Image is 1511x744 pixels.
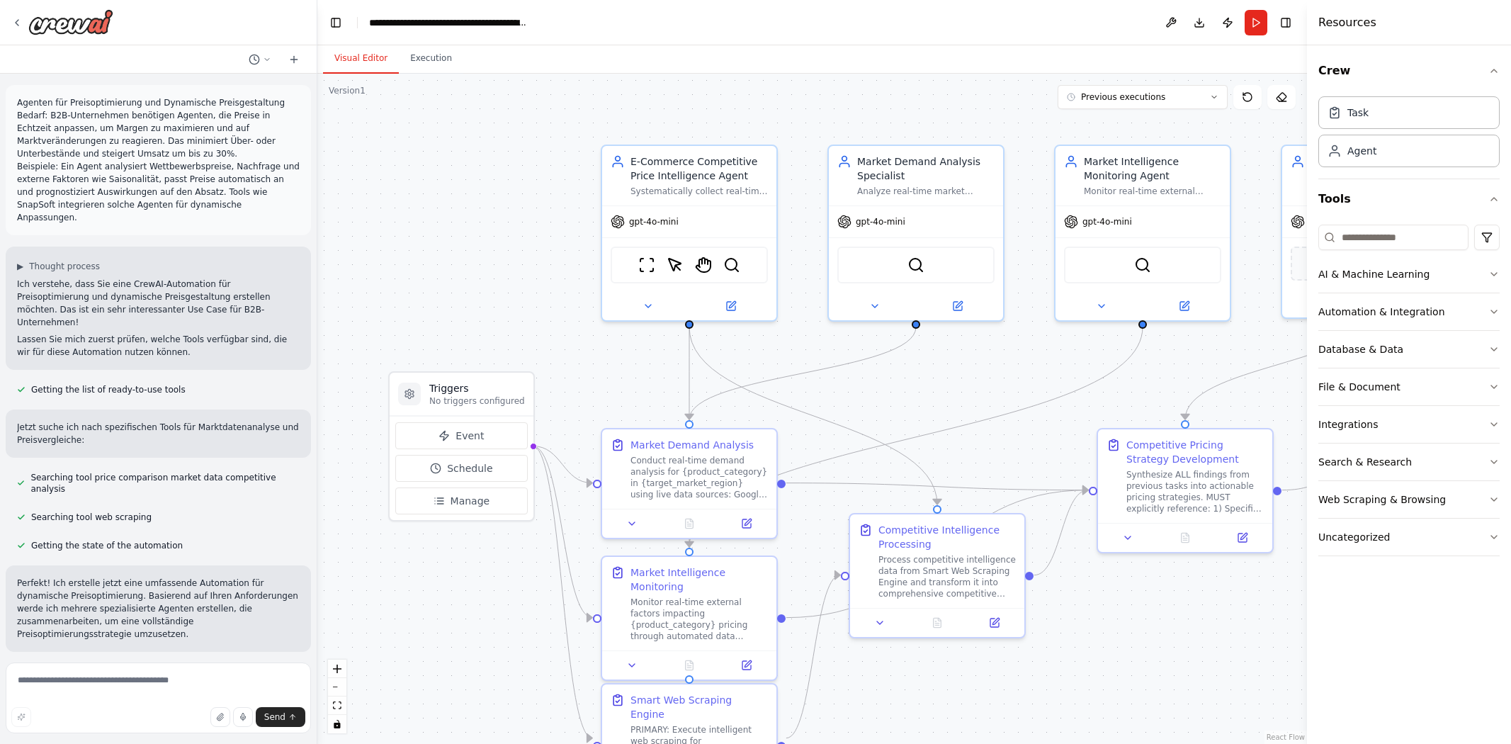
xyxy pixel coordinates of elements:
span: ▶ [17,261,23,272]
div: Competitive Intelligence Processing [878,523,1016,551]
span: Event [455,429,484,443]
g: Edge from f9586c2d-425b-4819-b1ff-7a5b494cc7bb to 202a8a59-a996-4ef1-aec1-f98d516881d0 [682,327,1150,547]
button: Uncategorized [1318,519,1500,556]
g: Edge from 905920b4-b88d-4ddf-a3be-ce11b4311421 to 484ff89d-c770-41d2-bbc8-9b15a0271cc4 [786,476,1088,497]
span: Previous executions [1081,91,1165,103]
button: Manage [395,487,528,514]
button: toggle interactivity [328,715,346,733]
button: No output available [660,657,720,674]
img: ScrapeWebsiteTool [638,257,655,274]
button: Open in side panel [1218,529,1267,546]
div: Systematically collect real-time competitive pricing data from {competitor_websites} for {target_... [630,186,768,197]
p: Perfekt! Ich erstelle jetzt eine umfassende Automation für dynamische Preisoptimierung. Basierend... [17,577,300,641]
div: E-Commerce Competitive Price Intelligence AgentSystematically collect real-time competitive prici... [601,145,778,322]
div: Monitor real-time external factors impacting {product_category} pricing through automated data co... [630,597,768,642]
g: Edge from triggers to 905920b4-b88d-4ddf-a3be-ce11b4311421 [533,439,592,490]
img: Logo [28,9,113,35]
div: Market Demand Analysis Specialist [857,154,995,183]
span: Manage [451,494,490,508]
h3: Triggers [429,381,525,395]
div: Competitive Pricing Strategy Development [1126,438,1264,466]
button: Previous executions [1058,85,1228,109]
div: AI & Machine Learning [1318,267,1430,281]
button: No output available [1155,529,1216,546]
nav: breadcrumb [369,16,528,30]
div: Monitor real-time external factors affecting {product_category} pricing including industry regula... [1084,186,1221,197]
g: Edge from triggers to 202a8a59-a996-4ef1-aec1-f98d516881d0 [533,439,592,624]
button: Crew [1318,51,1500,91]
button: Hide right sidebar [1276,13,1296,33]
g: Edge from 89619a61-3507-4ab5-ab19-315039aee9c8 to 905920b4-b88d-4ddf-a3be-ce11b4311421 [682,327,923,419]
div: Uncategorized [1318,530,1390,544]
p: Jetzt suche ich nach spezifischen Tools für Marktdatenanalyse und Preisvergleiche: [17,421,300,446]
button: Start a new chat [283,51,305,68]
a: React Flow attribution [1267,733,1305,741]
div: Market Demand AnalysisConduct real-time demand analysis for {product_category} in {target_market_... [601,428,778,539]
div: E-Commerce Competitive Price Intelligence Agent [630,154,768,183]
span: Schedule [447,461,492,475]
span: Getting the state of the automation [31,540,183,551]
div: Smart Web Scraping Engine [630,693,768,721]
button: Execution [399,44,463,74]
button: Open in side panel [1144,298,1224,315]
div: Market Intelligence MonitoringMonitor real-time external factors impacting {product_category} pri... [601,556,778,681]
div: Market Demand Analysis SpecialistAnalyze real-time market demand patterns and customer behavior f... [827,145,1004,322]
div: React Flow controls [328,660,346,733]
button: Web Scraping & Browsing [1318,481,1500,518]
p: Lassen Sie mich zuerst prüfen, welche Tools verfügbar sind, die wir für diese Automation nutzen k... [17,333,300,359]
div: Market Intelligence Monitoring Agent [1084,154,1221,183]
img: SerperDevTool [723,257,740,274]
div: Database & Data [1318,342,1403,356]
button: Upload files [210,707,230,727]
button: Hide left sidebar [326,13,346,33]
span: Send [264,711,285,723]
div: Task [1347,106,1369,120]
div: Competitive Pricing Strategy DevelopmentSynthesize ALL findings from previous tasks into actionab... [1097,428,1274,553]
button: Schedule [395,455,528,482]
p: Ich verstehe, dass Sie eine CrewAI-Automation für Preisoptimierung und dynamische Preisgestaltung... [17,278,300,329]
img: ScrapeElementFromWebsiteTool [667,257,684,274]
button: zoom out [328,678,346,697]
span: gpt-4o-mini [629,216,679,227]
button: AI & Machine Learning [1318,256,1500,293]
button: Open in side panel [917,298,997,315]
div: Process competitive intelligence data from Smart Web Scraping Engine and transform it into compre... [878,554,1016,599]
g: Edge from 7eadacf0-2e02-4748-b11f-b340ad468cb8 to d6d9f190-5823-42dc-913f-da71d05c3330 [682,327,696,675]
g: Edge from 202a8a59-a996-4ef1-aec1-f98d516881d0 to 484ff89d-c770-41d2-bbc8-9b15a0271cc4 [786,483,1088,625]
div: Version 1 [329,85,366,96]
div: Synthesize ALL findings from previous tasks into actionable pricing strategies. MUST explicitly r... [1126,469,1264,514]
button: zoom in [328,660,346,678]
g: Edge from 6d395076-f2f7-47f6-8c2d-293f3a2c23e3 to 484ff89d-c770-41d2-bbc8-9b15a0271cc4 [1034,483,1088,582]
button: Open in side panel [691,298,771,315]
span: gpt-4o-mini [856,216,905,227]
button: Open in side panel [722,515,771,532]
div: Competitive Intelligence ProcessingProcess competitive intelligence data from Smart Web Scraping ... [849,513,1026,638]
button: Search & Research [1318,444,1500,480]
div: Automation & Integration [1318,305,1445,319]
div: Analyze real-time market demand patterns and customer behavior for {product_category} in {target_... [857,186,995,197]
button: Event [395,422,528,449]
div: File & Document [1318,380,1400,394]
button: Improve this prompt [11,707,31,727]
button: Visual Editor [323,44,399,74]
img: StagehandTool [695,257,712,274]
span: Thought process [29,261,100,272]
img: SerperDevTool [1134,257,1151,274]
button: Automation & Integration [1318,293,1500,330]
g: Edge from 674f4d29-a296-41c1-87d2-927f74737a73 to 484ff89d-c770-41d2-bbc8-9b15a0271cc4 [1178,310,1376,419]
p: No triggers configured [429,395,525,407]
span: Getting the list of ready-to-use tools [31,384,186,395]
div: Web Scraping & Browsing [1318,492,1446,507]
div: TriggersNo triggers configuredEventScheduleManage [388,371,535,522]
p: Beispiele: Ein Agent analysiert Wettbewerbspreise, Nachfrage und externe Faktoren wie Saisonalitä... [17,160,300,224]
button: Open in side panel [722,657,771,674]
button: No output available [907,614,968,631]
div: Tools [1318,219,1500,568]
button: Send [256,707,305,727]
button: ▶Thought process [17,261,100,272]
div: Market Demand Analysis [630,438,754,452]
span: gpt-4o-mini [1082,216,1132,227]
g: Edge from 7eadacf0-2e02-4748-b11f-b340ad468cb8 to 6d395076-f2f7-47f6-8c2d-293f3a2c23e3 [682,327,944,505]
div: Market Intelligence Monitoring AgentMonitor real-time external factors affecting {product_categor... [1054,145,1231,322]
button: File & Document [1318,368,1500,405]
